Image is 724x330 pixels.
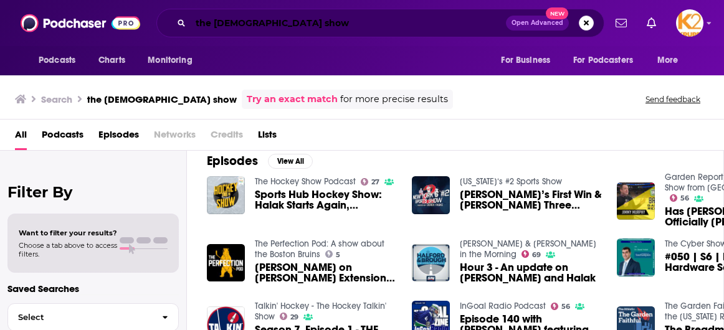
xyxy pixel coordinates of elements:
a: Podcasts [42,125,83,150]
a: Lists [258,125,277,150]
button: View All [268,154,313,169]
span: Networks [154,125,196,150]
button: open menu [30,49,92,72]
button: Open AdvancedNew [506,16,569,31]
a: Show notifications dropdown [611,12,632,34]
span: [PERSON_NAME] on [PERSON_NAME] Extension + 2021 Salary Cap Projections [255,262,397,283]
a: 69 [522,250,541,258]
span: 29 [290,314,298,320]
button: open menu [139,49,208,72]
a: 29 [280,313,299,320]
a: The Hockey Show Podcast [255,176,356,187]
img: #050 | S6 | In The Chair | Hardware Security with Dr. Basel Halak [617,238,655,276]
span: 56 [680,196,689,201]
input: Search podcasts, credits, & more... [191,13,506,33]
img: User Profile [676,9,703,37]
h3: the [DEMOGRAPHIC_DATA] show [87,93,237,105]
a: Try an exact match [247,92,338,106]
span: Charts [98,52,125,69]
img: Podchaser - Follow, Share and Rate Podcasts [21,11,140,35]
a: Halford & Brough in the Morning [460,238,596,260]
div: Search podcasts, credits, & more... [156,9,604,37]
a: 27 [361,178,380,186]
a: Episodes [98,125,139,150]
span: Podcasts [39,52,75,69]
span: Open Advanced [512,20,563,26]
span: Want to filter your results? [19,229,117,237]
span: Credits [211,125,243,150]
img: Has JAROSLAV HALAK Officially Taken TUUKKA RASK’S Job? immy Murphy from TD Garden [617,182,655,220]
span: [PERSON_NAME]’s First Win & [PERSON_NAME] Three Assists Lead [US_STATE] Rangers To Victory At Ott... [460,189,602,210]
a: EpisodesView All [207,153,313,169]
img: Halak’s First Win & Lindgren’s Three Assists Lead New York Rangers To Victory At Ottawa Senators [412,176,450,214]
h2: Filter By [7,183,179,201]
a: All [15,125,27,150]
span: 69 [532,252,541,258]
span: Choose a tab above to access filters. [19,241,117,258]
a: InGoal Radio Podcast [460,301,546,311]
a: Hour 3 - An update on Demko and Halak [460,262,602,283]
button: open menu [492,49,566,72]
a: Show notifications dropdown [642,12,661,34]
a: 56 [670,194,690,202]
span: 27 [371,179,379,185]
img: Hour 3 - An update on Demko and Halak [412,244,450,282]
a: The Perfection Pod: A show about the Boston Bruins [255,238,384,260]
img: Andrew Raycroft on Jaroslav Halak's Extension + 2021 Salary Cap Projections [207,244,245,282]
span: Select [8,313,152,321]
a: Andrew Raycroft on Jaroslav Halak's Extension + 2021 Salary Cap Projections [255,262,397,283]
button: open menu [565,49,651,72]
a: Charts [90,49,133,72]
span: For Business [501,52,550,69]
span: For Podcasters [573,52,633,69]
span: More [657,52,679,69]
button: Send feedback [642,94,704,105]
a: Talkin' Hockey - The Hockey Talkin' Show [255,301,386,322]
a: New York‘s #2 Sports Show [460,176,562,187]
span: for more precise results [340,92,448,106]
a: Halak’s First Win & Lindgren’s Three Assists Lead New York Rangers To Victory At Ottawa Senators [460,189,602,210]
span: Hour 3 - An update on [PERSON_NAME] and Halak [460,262,602,283]
a: 5 [325,250,341,258]
p: Saved Searches [7,283,179,295]
h3: Search [41,93,72,105]
button: Show profile menu [676,9,703,37]
span: Monitoring [148,52,192,69]
span: 5 [336,252,340,258]
span: Logged in as K2Krupp [676,9,703,37]
span: New [546,7,568,19]
h2: Episodes [207,153,258,169]
a: Sports Hub Hockey Show: Halak Starts Again, Donato Sent to Providence [255,189,397,210]
a: 56 [551,303,571,310]
button: open menu [649,49,694,72]
img: Sports Hub Hockey Show: Halak Starts Again, Donato Sent to Providence [207,176,245,214]
span: 56 [561,304,570,309]
span: Sports Hub Hockey Show: Halak Starts Again, [PERSON_NAME] Sent to [GEOGRAPHIC_DATA] [255,189,397,210]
